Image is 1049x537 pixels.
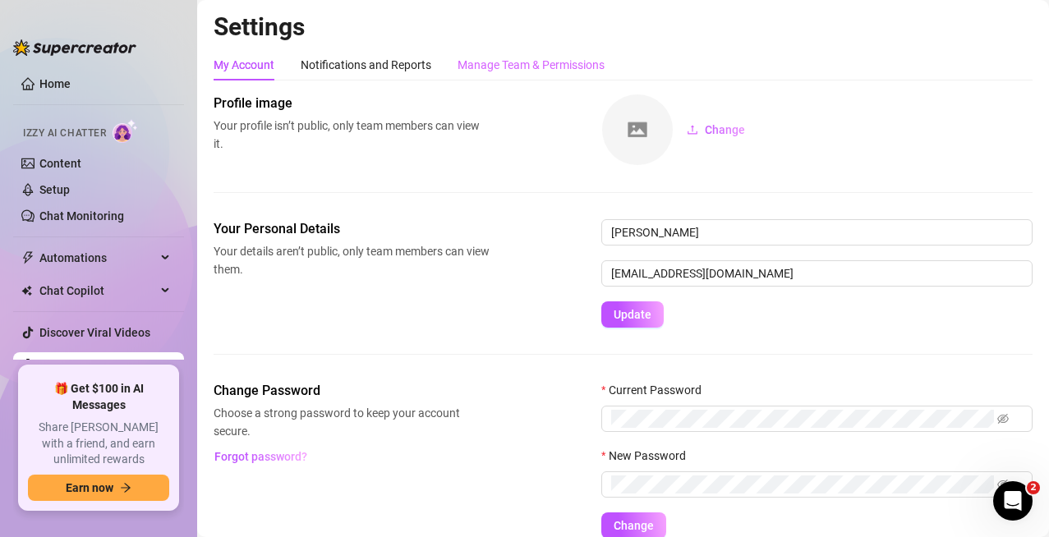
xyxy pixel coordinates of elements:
span: Change Password [214,381,490,401]
img: Chat Copilot [21,285,32,296]
span: thunderbolt [21,251,35,264]
img: logo-BBDzfeDw.svg [13,39,136,56]
input: Enter new email [601,260,1033,287]
div: My Account [214,56,274,74]
span: Your Personal Details [214,219,490,239]
img: AI Chatter [113,119,138,143]
img: square-placeholder.png [602,94,673,165]
a: Discover Viral Videos [39,326,150,339]
span: arrow-right [120,482,131,493]
span: Update [614,308,651,321]
span: Profile image [214,94,490,113]
span: eye-invisible [997,479,1009,490]
input: New Password [611,475,994,493]
input: Current Password [611,410,994,428]
span: 🎁 Get $100 in AI Messages [28,381,169,413]
a: Content [39,157,81,170]
button: Earn nowarrow-right [28,475,169,501]
div: Notifications and Reports [301,56,431,74]
label: New Password [601,447,697,465]
span: Share [PERSON_NAME] with a friend, and earn unlimited rewards [28,420,169,468]
span: upload [687,124,698,135]
button: Change [674,117,758,143]
a: Settings [39,359,83,372]
span: Choose a strong password to keep your account secure. [214,404,490,440]
h2: Settings [214,11,1033,43]
span: Your details aren’t public, only team members can view them. [214,242,490,278]
button: Update [601,301,664,328]
a: Setup [39,183,70,196]
input: Enter name [601,219,1033,246]
span: Your profile isn’t public, only team members can view it. [214,117,490,153]
span: Change [614,519,654,532]
span: Earn now [66,481,113,494]
iframe: Intercom live chat [993,481,1033,521]
span: Chat Copilot [39,278,156,304]
a: Home [39,77,71,90]
span: eye-invisible [997,413,1009,425]
label: Current Password [601,381,712,399]
div: Manage Team & Permissions [458,56,605,74]
span: Forgot password? [214,450,307,463]
button: Forgot password? [214,443,307,470]
span: Automations [39,245,156,271]
span: 2 [1027,481,1040,494]
a: Chat Monitoring [39,209,124,223]
span: Change [705,123,745,136]
span: Izzy AI Chatter [23,126,106,141]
